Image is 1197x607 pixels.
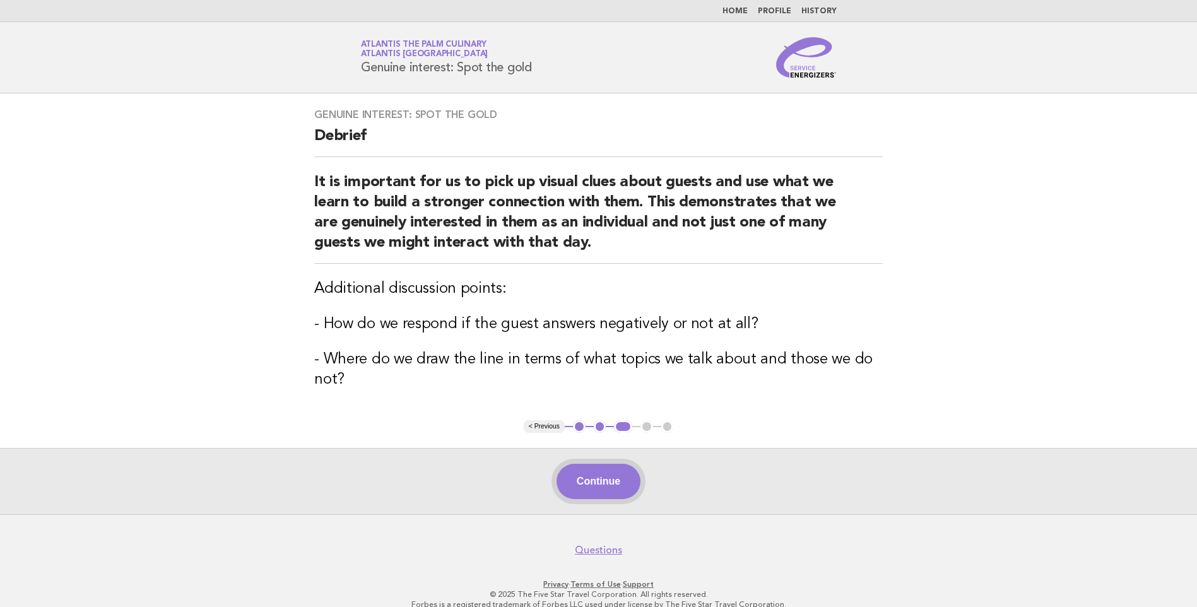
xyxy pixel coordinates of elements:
[776,37,837,78] img: Service Energizers
[557,464,640,499] button: Continue
[524,420,565,433] button: < Previous
[314,126,883,157] h2: Debrief
[314,314,883,334] h3: - How do we respond if the guest answers negatively or not at all?
[361,41,532,74] h1: Genuine interest: Spot the gold
[722,8,748,15] a: Home
[573,420,586,433] button: 1
[594,420,606,433] button: 2
[314,109,883,121] h3: Genuine interest: Spot the gold
[314,279,883,299] h3: Additional discussion points:
[543,580,569,589] a: Privacy
[801,8,837,15] a: History
[570,580,621,589] a: Terms of Use
[758,8,791,15] a: Profile
[213,579,985,589] p: · ·
[314,172,883,264] h2: It is important for us to pick up visual clues about guests and use what we learn to build a stro...
[361,50,488,59] span: Atlantis [GEOGRAPHIC_DATA]
[623,580,654,589] a: Support
[213,589,985,599] p: © 2025 The Five Star Travel Corporation. All rights reserved.
[361,40,488,58] a: Atlantis The Palm CulinaryAtlantis [GEOGRAPHIC_DATA]
[575,544,622,557] a: Questions
[314,350,883,390] h3: - Where do we draw the line in terms of what topics we talk about and those we do not?
[614,420,632,433] button: 3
